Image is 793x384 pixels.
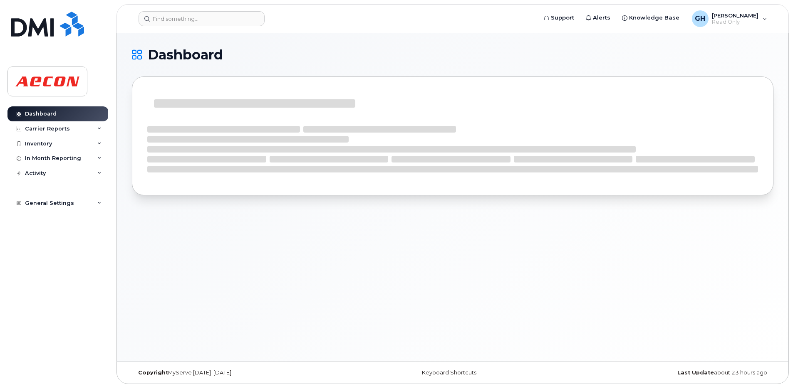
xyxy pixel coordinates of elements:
a: Keyboard Shortcuts [422,369,476,376]
strong: Last Update [677,369,714,376]
div: MyServe [DATE]–[DATE] [132,369,346,376]
span: Dashboard [148,49,223,61]
strong: Copyright [138,369,168,376]
div: about 23 hours ago [560,369,773,376]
